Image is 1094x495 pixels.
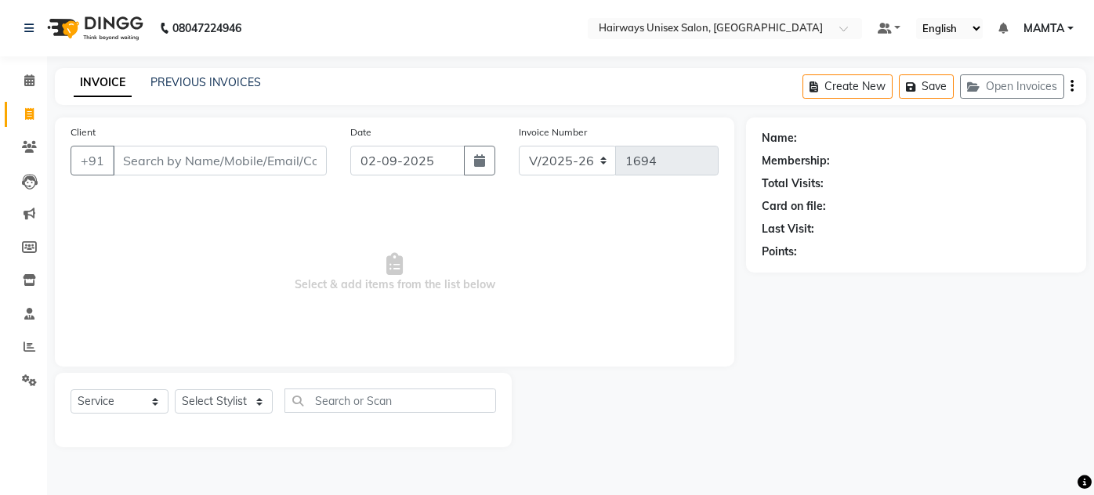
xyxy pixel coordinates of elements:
input: Search or Scan [284,388,496,413]
span: Select & add items from the list below [71,194,719,351]
div: Total Visits: [762,175,824,192]
button: Open Invoices [960,74,1064,99]
div: Card on file: [762,198,826,215]
span: MAMTA [1023,20,1064,37]
label: Invoice Number [519,125,587,139]
div: Name: [762,130,797,146]
button: Save [899,74,954,99]
div: Last Visit: [762,221,814,237]
b: 08047224946 [172,6,241,50]
a: INVOICE [74,69,132,97]
div: Points: [762,244,797,260]
button: Create New [802,74,893,99]
input: Search by Name/Mobile/Email/Code [113,146,327,175]
img: logo [40,6,147,50]
button: +91 [71,146,114,175]
label: Date [350,125,371,139]
a: PREVIOUS INVOICES [150,75,261,89]
div: Membership: [762,153,830,169]
label: Client [71,125,96,139]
